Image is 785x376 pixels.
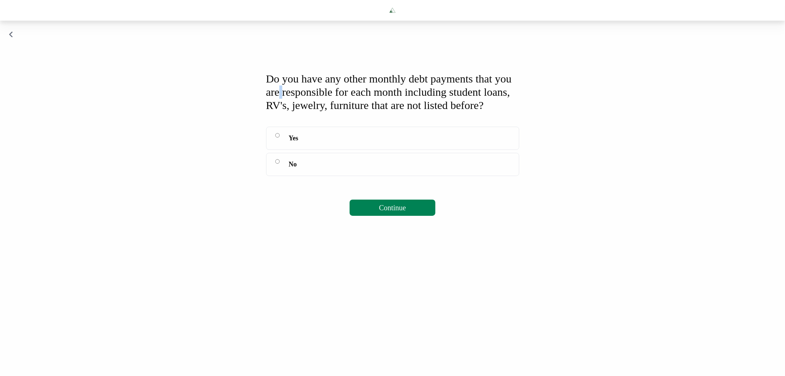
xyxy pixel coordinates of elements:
[350,200,435,216] button: Continue
[379,204,406,212] span: Continue
[275,133,280,138] input: Yes
[289,133,298,143] span: Yes
[289,159,297,169] span: No
[275,159,280,164] input: No
[266,72,519,112] div: Do you have any other monthly debt payments that you are responsible for each month including stu...
[388,7,396,15] img: Tryascend.com
[343,6,442,15] a: Tryascend.com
